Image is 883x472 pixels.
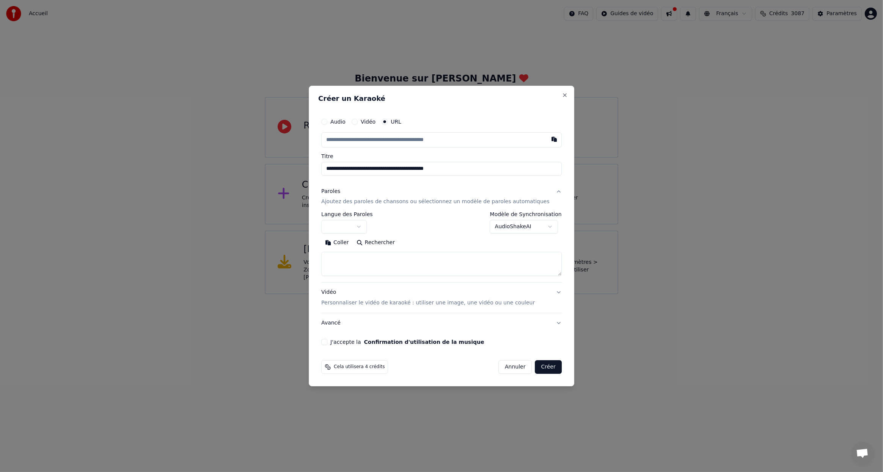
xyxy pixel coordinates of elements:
button: Avancé [321,313,562,333]
p: Personnaliser le vidéo de karaoké : utiliser une image, une vidéo ou une couleur [321,299,535,307]
label: Titre [321,154,562,159]
label: J'accepte la [330,339,484,345]
button: Créer [535,360,562,374]
button: Coller [321,237,353,249]
button: VidéoPersonnaliser le vidéo de karaoké : utiliser une image, une vidéo ou une couleur [321,283,562,313]
label: Modèle de Synchronisation [490,212,562,217]
label: Langue des Paroles [321,212,373,217]
label: Audio [330,119,346,124]
span: Cela utilisera 4 crédits [334,364,385,370]
div: ParolesAjoutez des paroles de chansons ou sélectionnez un modèle de paroles automatiques [321,212,562,282]
label: Vidéo [361,119,376,124]
h2: Créer un Karaoké [318,95,565,102]
label: URL [391,119,401,124]
button: Annuler [498,360,532,374]
p: Ajoutez des paroles de chansons ou sélectionnez un modèle de paroles automatiques [321,198,550,206]
button: J'accepte la [364,339,484,345]
div: Vidéo [321,289,535,307]
div: Paroles [321,188,340,195]
button: Rechercher [353,237,399,249]
button: ParolesAjoutez des paroles de chansons ou sélectionnez un modèle de paroles automatiques [321,182,562,212]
